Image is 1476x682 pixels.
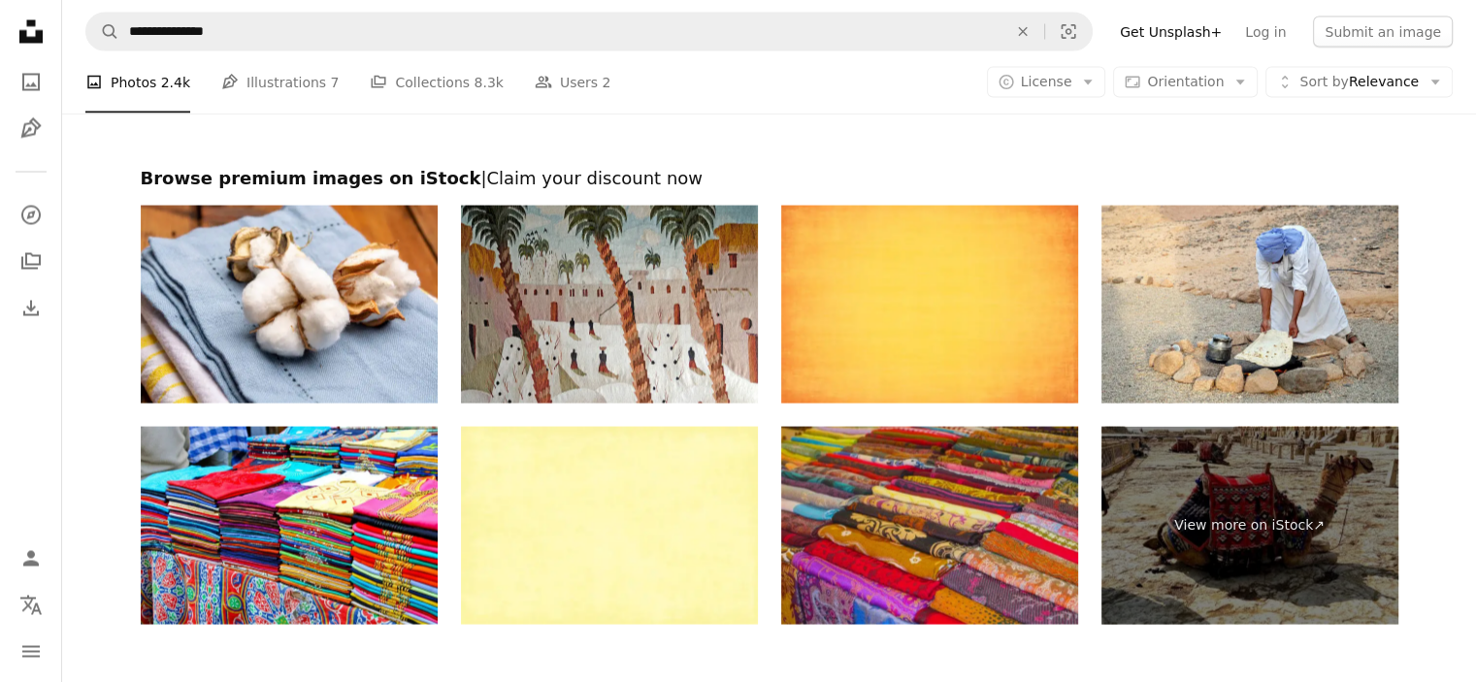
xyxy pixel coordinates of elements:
img: Soft natural fiber kitchen and bed textile made from organic cotton bolls [141,205,438,403]
button: Visual search [1045,13,1092,49]
a: Explore [12,195,50,234]
span: Orientation [1147,73,1224,88]
img: old egyptian carpet [461,205,758,403]
a: Log in [1233,16,1297,47]
a: Home — Unsplash [12,12,50,54]
a: Log in / Sign up [12,538,50,577]
button: Orientation [1113,66,1258,97]
a: View more on iStock↗ [1101,426,1398,624]
h2: Browse premium images on iStock [141,166,1398,189]
a: Collections 8.3k [370,50,503,113]
span: 7 [331,71,340,92]
span: Sort by [1299,73,1348,88]
a: Illustrations 7 [221,50,339,113]
span: Relevance [1299,72,1419,91]
a: Download History [12,288,50,327]
span: 2 [603,71,611,92]
a: Collections [12,242,50,280]
button: Search Unsplash [86,13,119,49]
button: Sort byRelevance [1265,66,1453,97]
img: Yellow Grunge Background Sunlight Old Fun Abstract Texture Paper Cotton Concrete Cement Pattern [461,426,758,624]
button: Submit an image [1313,16,1453,47]
img: Autumn Background Orange Yellow Grunge Frame Vignette Gold Ombre Old Texture Abstract Marble Burn... [781,205,1078,403]
span: 8.3k [474,71,503,92]
span: | Claim your discount now [480,167,703,187]
img: Colorful shirts [141,426,438,624]
img: Colorful Egyptian Cotton and Silk Scarves [781,426,1078,624]
a: Get Unsplash+ [1108,16,1233,47]
button: License [987,66,1106,97]
a: Users 2 [535,50,611,113]
img: Bedouin baking bread on hot stone, Sinai Desert,Egypt [1101,205,1398,403]
button: Menu [12,632,50,670]
form: Find visuals sitewide [85,12,1093,50]
button: Clear [1001,13,1044,49]
span: License [1021,73,1072,88]
a: Illustrations [12,109,50,147]
a: Photos [12,62,50,101]
button: Language [12,585,50,624]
